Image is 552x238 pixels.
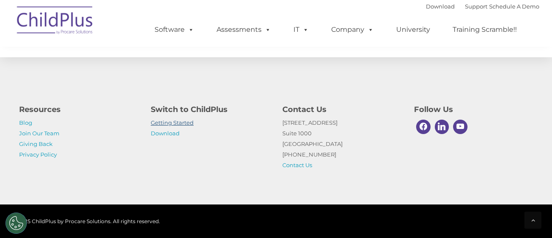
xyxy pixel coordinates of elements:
[426,3,455,10] a: Download
[6,213,27,234] button: Cookies Settings
[19,130,59,137] a: Join Our Team
[444,21,525,38] a: Training Scramble!!
[282,104,401,115] h4: Contact Us
[414,104,533,115] h4: Follow Us
[285,21,317,38] a: IT
[151,130,180,137] a: Download
[414,118,433,136] a: Facebook
[19,140,53,147] a: Giving Back
[118,56,144,62] span: Last name
[282,118,401,171] p: [STREET_ADDRESS] Suite 1000 [GEOGRAPHIC_DATA] [PHONE_NUMBER]
[282,162,312,168] a: Contact Us
[19,119,32,126] a: Blog
[146,21,203,38] a: Software
[19,104,138,115] h4: Resources
[19,151,57,158] a: Privacy Policy
[451,118,470,136] a: Youtube
[151,119,194,126] a: Getting Started
[323,21,382,38] a: Company
[465,3,487,10] a: Support
[208,21,279,38] a: Assessments
[13,0,98,43] img: ChildPlus by Procare Solutions
[388,21,439,38] a: University
[118,91,154,97] span: Phone number
[426,3,539,10] font: |
[489,3,539,10] a: Schedule A Demo
[433,118,451,136] a: Linkedin
[13,218,160,224] span: © 2025 ChildPlus by Procare Solutions. All rights reserved.
[151,104,270,115] h4: Switch to ChildPlus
